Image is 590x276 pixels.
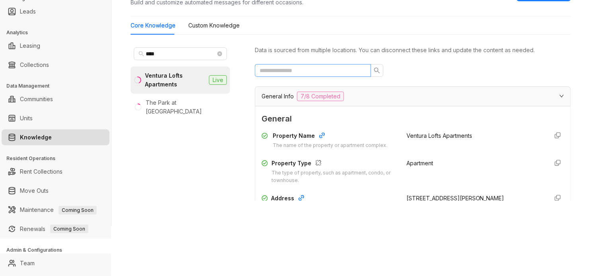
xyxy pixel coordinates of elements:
[50,225,88,233] span: Coming Soon
[2,4,109,20] li: Leads
[6,155,111,162] h3: Resident Operations
[145,71,206,89] div: Ventura Lofts Apartments
[273,131,387,142] div: Property Name
[20,38,40,54] a: Leasing
[2,183,109,199] li: Move Outs
[20,129,52,145] a: Knowledge
[271,194,397,204] div: Address
[2,129,109,145] li: Knowledge
[374,67,380,74] span: search
[6,29,111,36] h3: Analytics
[20,221,88,237] a: RenewalsComing Soon
[146,98,227,116] div: The Park at [GEOGRAPHIC_DATA]
[188,21,240,30] div: Custom Knowledge
[406,194,542,203] div: [STREET_ADDRESS][PERSON_NAME]
[217,51,222,56] span: close-circle
[406,160,433,166] span: Apartment
[559,94,564,98] span: expanded
[20,255,35,271] a: Team
[2,221,109,237] li: Renewals
[20,110,33,126] a: Units
[20,57,49,73] a: Collections
[59,206,97,215] span: Coming Soon
[272,169,397,184] div: The type of property, such as apartment, condo, or townhouse.
[6,82,111,90] h3: Data Management
[262,113,564,125] span: General
[2,164,109,180] li: Rent Collections
[297,92,344,101] span: 7/8 Completed
[2,202,109,218] li: Maintenance
[262,92,294,101] span: General Info
[2,110,109,126] li: Units
[20,183,49,199] a: Move Outs
[131,21,176,30] div: Core Knowledge
[6,247,111,254] h3: Admin & Configurations
[255,87,570,106] div: General Info7/8 Completed
[209,75,227,85] span: Live
[273,142,387,149] div: The name of the property or apartment complex.
[2,57,109,73] li: Collections
[20,164,63,180] a: Rent Collections
[2,38,109,54] li: Leasing
[2,255,109,271] li: Team
[406,132,472,139] span: Ventura Lofts Apartments
[20,91,53,107] a: Communities
[255,46,571,55] div: Data is sourced from multiple locations. You can disconnect these links and update the content as...
[272,159,397,169] div: Property Type
[139,51,144,57] span: search
[2,91,109,107] li: Communities
[20,4,36,20] a: Leads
